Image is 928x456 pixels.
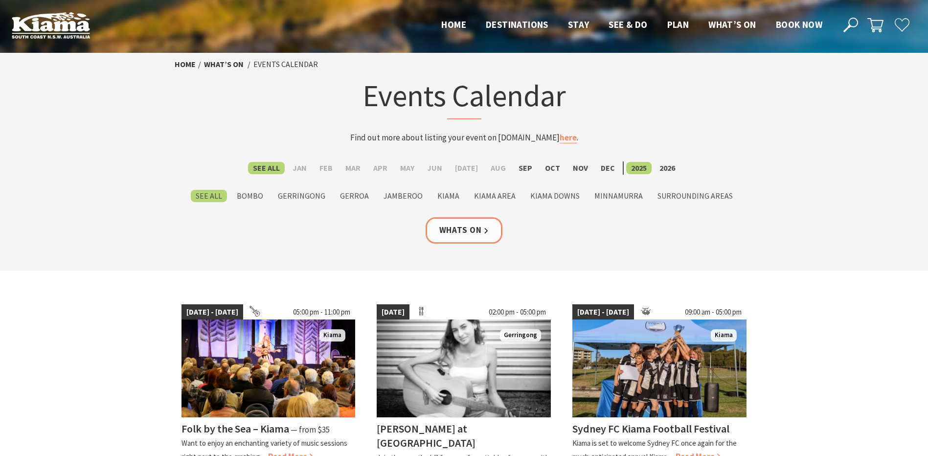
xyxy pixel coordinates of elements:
span: Plan [667,19,689,30]
span: [DATE] [377,304,409,320]
span: What’s On [708,19,756,30]
label: 2025 [626,162,652,174]
img: Tayah Larsen [377,319,551,417]
h4: Sydney FC Kiama Football Festival [572,422,729,435]
a: Whats On [426,217,503,243]
a: Home [175,59,196,69]
label: Kiama [432,190,464,202]
label: Surrounding Areas [653,190,738,202]
span: Destinations [486,19,548,30]
label: Feb [315,162,338,174]
label: Oct [540,162,565,174]
label: See All [191,190,227,202]
img: Kiama Logo [12,12,90,39]
span: [DATE] - [DATE] [572,304,634,320]
label: Nov [568,162,593,174]
label: Kiama Area [469,190,521,202]
span: [DATE] - [DATE] [181,304,243,320]
label: Gerringong [273,190,330,202]
label: Kiama Downs [525,190,585,202]
label: May [395,162,419,174]
label: Aug [486,162,511,174]
h1: Events Calendar [272,76,656,119]
p: Find out more about listing your event on [DOMAIN_NAME] . [272,131,656,144]
label: Jan [288,162,312,174]
li: Events Calendar [253,58,318,71]
h4: Folk by the Sea – Kiama [181,422,289,435]
span: ⁠— from $35 [291,424,330,435]
img: Folk by the Sea - Showground Pavilion [181,319,356,417]
span: 09:00 am - 05:00 pm [680,304,747,320]
span: See & Do [609,19,647,30]
span: 02:00 pm - 05:00 pm [484,304,551,320]
label: Gerroa [335,190,374,202]
span: Book now [776,19,822,30]
label: Sep [514,162,537,174]
label: Jamberoo [379,190,428,202]
a: here [560,132,577,143]
label: [DATE] [450,162,483,174]
span: Stay [568,19,589,30]
label: Mar [340,162,365,174]
label: Bombo [232,190,268,202]
label: See All [248,162,285,174]
label: Apr [368,162,392,174]
label: Jun [422,162,447,174]
span: Gerringong [500,329,541,342]
nav: Main Menu [431,17,832,33]
span: Kiama [319,329,345,342]
span: Kiama [711,329,737,342]
label: 2026 [655,162,680,174]
label: Minnamurra [589,190,648,202]
h4: [PERSON_NAME] at [GEOGRAPHIC_DATA] [377,422,475,450]
span: Home [441,19,466,30]
img: sfc-kiama-football-festival-2 [572,319,747,417]
label: Dec [596,162,620,174]
a: What’s On [204,59,244,69]
span: 05:00 pm - 11:00 pm [288,304,355,320]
